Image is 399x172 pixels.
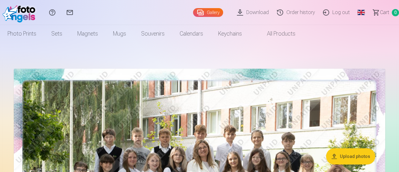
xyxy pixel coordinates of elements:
img: /fa1 [3,2,38,22]
a: Sets [44,25,70,42]
a: Mugs [105,25,134,42]
a: All products [249,25,303,42]
a: Magnets [70,25,105,42]
a: Keychains [211,25,249,42]
span: 0 [392,9,399,16]
a: Gallery [193,8,223,17]
a: Souvenirs [134,25,172,42]
span: Сart [380,9,389,16]
button: Upload photos [326,148,375,165]
a: Calendars [172,25,211,42]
